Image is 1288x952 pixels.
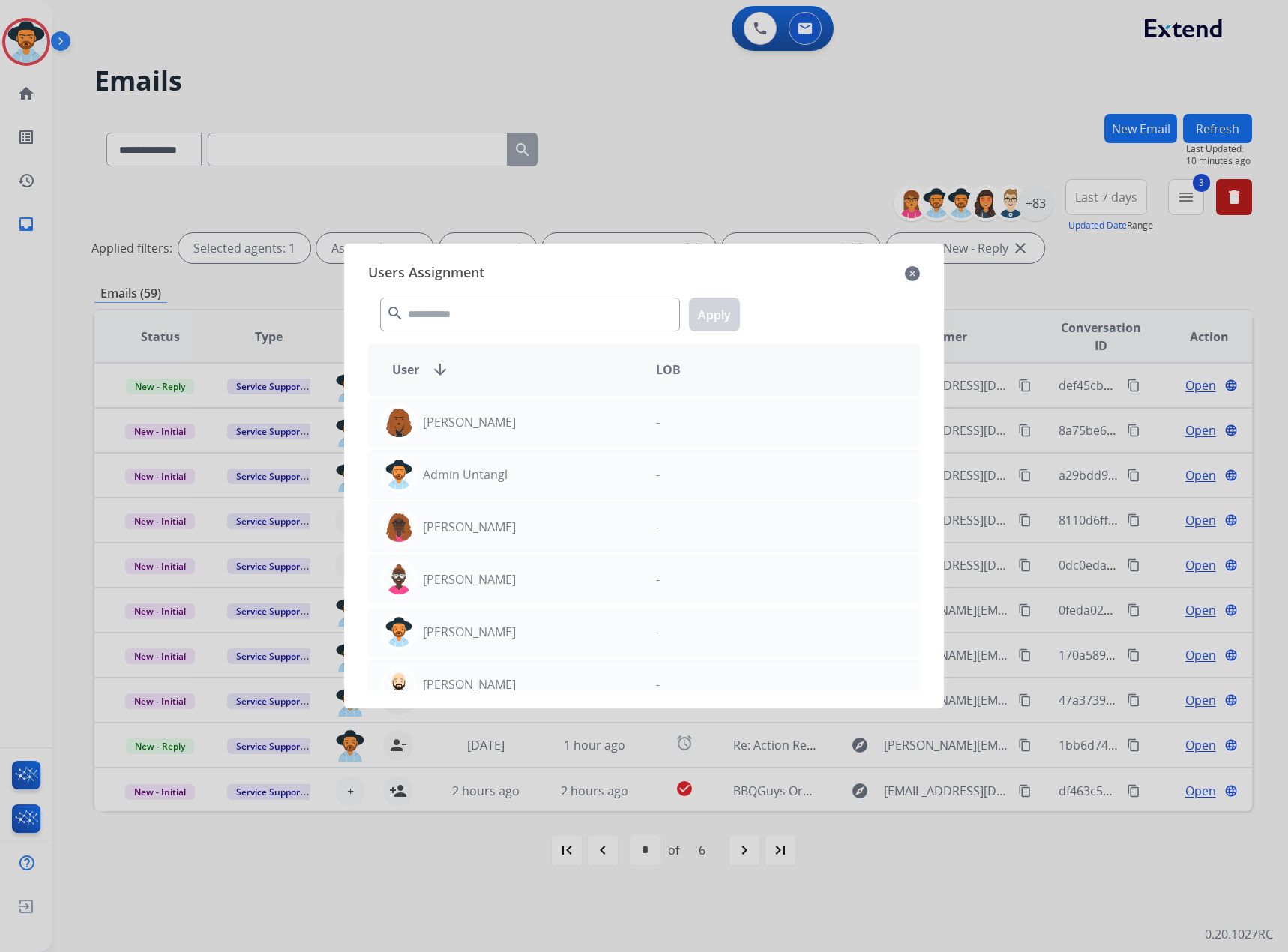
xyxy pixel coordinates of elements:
p: [PERSON_NAME] [423,413,516,431]
mat-icon: arrow_downward [431,361,449,379]
p: - [656,675,660,693]
p: [PERSON_NAME] [423,675,516,693]
p: [PERSON_NAME] [423,518,516,536]
p: - [656,466,660,483]
p: Admin Untangl [423,466,508,483]
p: - [656,413,660,431]
span: Users Assignment [368,262,484,286]
div: User [380,361,644,379]
span: LOB [656,361,681,379]
p: [PERSON_NAME] [423,623,516,641]
p: - [656,518,660,536]
mat-icon: close [905,265,920,283]
button: Apply [689,298,740,331]
p: [PERSON_NAME] [423,570,516,588]
p: - [656,570,660,588]
mat-icon: search [386,304,404,322]
p: - [656,623,660,641]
